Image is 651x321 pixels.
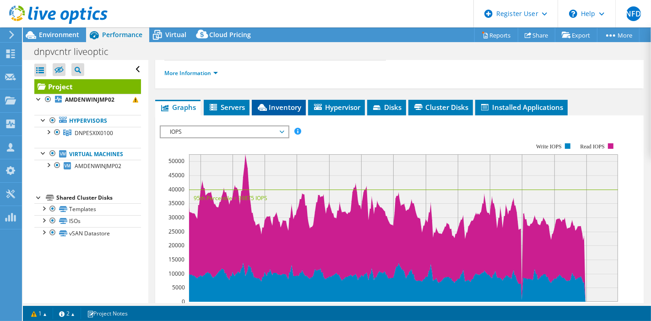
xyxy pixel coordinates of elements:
span: AMDENWINJMP02 [75,162,121,170]
span: DNPESXIX0100 [75,129,113,137]
text: 45000 [168,171,184,179]
a: AMDENWINJMP02 [34,94,141,106]
a: ISOs [34,215,141,227]
span: Performance [102,30,142,39]
text: 20000 [168,241,184,249]
text: 95th Percentile = 39875 IOPS [194,194,267,202]
span: Servers [208,103,245,112]
a: More [597,28,640,42]
span: Inventory [256,103,301,112]
span: Hypervisor [313,103,360,112]
text: 10000 [168,270,184,277]
span: Cluster Disks [413,103,468,112]
span: Virtual [165,30,186,39]
text: 35000 [168,199,184,207]
span: Installed Applications [480,103,563,112]
text: 30000 [168,213,184,221]
span: Environment [39,30,79,39]
a: Virtual Machines [34,148,141,160]
text: 50000 [168,157,184,165]
a: Hypervisors [34,115,141,127]
a: vSAN Datastore [34,227,141,239]
a: Templates [34,203,141,215]
span: IOPS [165,126,283,137]
text: 40000 [168,185,184,193]
text: 15000 [168,256,184,263]
text: Write IOPS [537,143,562,150]
a: Project [34,79,141,94]
span: Graphs [160,103,196,112]
b: AMDENWINJMP02 [65,96,114,103]
span: Disks [372,103,401,112]
a: AMDENWINJMP02 [34,160,141,172]
svg: \n [569,10,577,18]
span: NFD [626,6,641,21]
text: Read IOPS [580,143,605,150]
a: Project Notes [81,308,134,319]
h1: dnpvcntr liveoptic [30,47,123,57]
a: 2 [53,308,81,319]
span: Cloud Pricing [209,30,251,39]
div: Shared Cluster Disks [56,192,141,203]
a: Share [518,28,555,42]
a: Export [555,28,597,42]
a: Reports [474,28,518,42]
a: 1 [25,308,53,319]
text: 5000 [172,283,185,291]
a: More Information [164,69,218,77]
a: DNPESXIX0100 [34,127,141,139]
text: 0 [182,298,185,305]
text: 25000 [168,228,184,235]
